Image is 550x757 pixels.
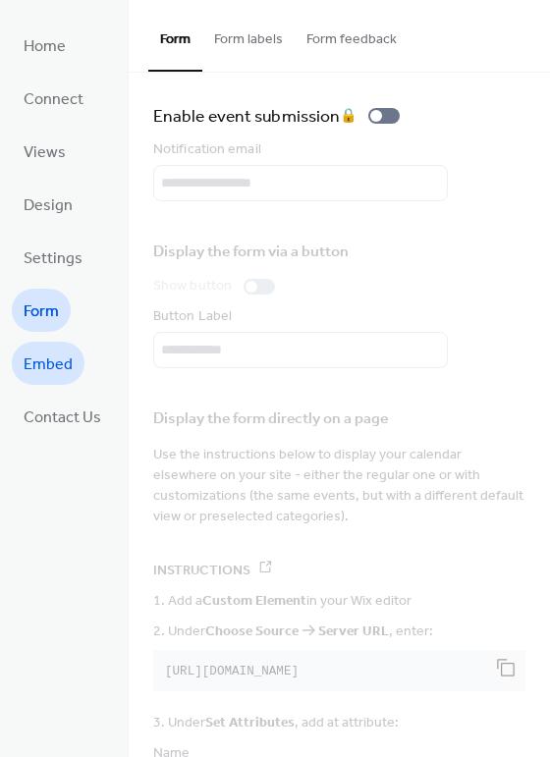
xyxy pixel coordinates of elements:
[12,130,78,173] a: Views
[24,243,82,275] span: Settings
[24,297,59,328] span: Form
[24,190,73,222] span: Design
[24,137,66,169] span: Views
[24,403,101,434] span: Contact Us
[12,342,84,385] a: Embed
[12,24,78,67] a: Home
[12,395,113,438] a: Contact Us
[12,289,71,332] a: Form
[24,31,66,63] span: Home
[24,350,73,381] span: Embed
[12,236,94,279] a: Settings
[12,77,95,120] a: Connect
[12,183,84,226] a: Design
[24,84,83,116] span: Connect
